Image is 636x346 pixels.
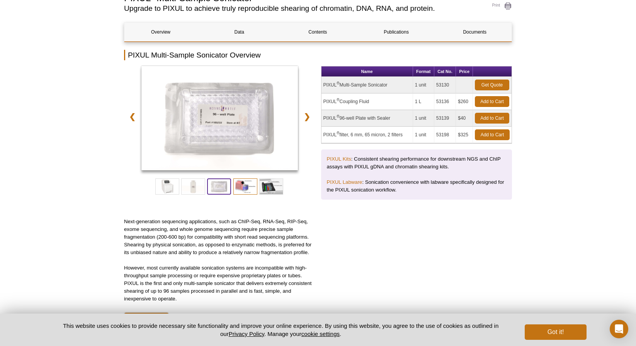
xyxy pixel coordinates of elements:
[299,108,315,126] a: ❯
[124,5,475,12] h2: Upgrade to PIXUL to achieve truly reproducible shearing of chromatin, DNA, RNA, and protein.
[413,93,434,110] td: 1 L
[321,127,413,143] td: PIXUL filter, 6 mm, 65 micron, 2 filters
[337,98,339,102] sup: ®
[610,320,628,338] div: Open Intercom Messenger
[475,129,510,140] a: Add to Cart
[413,127,434,143] td: 1 unit
[337,81,339,85] sup: ®
[337,114,339,119] sup: ®
[141,66,298,173] a: 96 Well Plate
[49,322,512,338] p: This website uses cookies to provide necessary site functionality and improve your online experie...
[124,23,197,41] a: Overview
[124,108,141,126] a: ❮
[203,23,275,41] a: Data
[327,179,362,185] a: PIXUL Labware
[321,110,413,127] td: PIXUL 96-well Plate with Sealer
[456,127,473,143] td: $325
[321,93,413,110] td: PIXUL Coupling Fluid
[360,23,433,41] a: Publications
[456,93,473,110] td: $260
[413,66,434,77] th: Format
[321,218,512,325] iframe: PIXUL Multi-Sample Sonicator: Sample Preparation, Proteomics and Beyond
[456,110,473,127] td: $40
[456,66,473,77] th: Price
[434,93,456,110] td: 53136
[124,313,169,327] a: Get a Quote
[327,155,507,171] p: : Consistent shearing performance for downstream NGS and ChIP assays with PIXUL gDNA and chromati...
[124,264,315,303] p: However, most currently available sonication systems are incompatible with high-throughput sample...
[321,66,413,77] th: Name
[413,77,434,93] td: 1 unit
[229,331,264,337] a: Privacy Policy
[525,324,587,340] button: Got it!
[124,218,315,256] p: Next-generation sequencing applications, such as ChIP-Seq, RNA-Seq, RIP-Seq, exome sequencing, an...
[475,80,509,90] a: Get Quote
[141,66,298,170] img: 96 Well Plate
[281,23,354,41] a: Contents
[434,110,456,127] td: 53139
[434,127,456,143] td: 53198
[301,331,340,337] button: cookie settings
[327,156,351,162] a: PIXUL Kits
[439,23,511,41] a: Documents
[434,66,456,77] th: Cat No.
[337,131,339,135] sup: ®
[413,110,434,127] td: 1 unit
[475,113,509,124] a: Add to Cart
[327,178,507,194] p: : Sonication convenience with labware specifically designed for the PIXUL sonication workflow.
[321,77,413,93] td: PIXUL Multi-Sample Sonicator
[483,2,512,10] a: Print
[475,96,509,107] a: Add to Cart
[124,50,512,60] h2: PIXUL Multi-Sample Sonicator Overview
[434,77,456,93] td: 53130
